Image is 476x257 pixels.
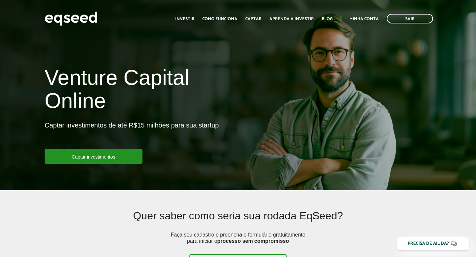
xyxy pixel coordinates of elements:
a: Como funciona [202,17,237,21]
a: Minha conta [349,17,379,21]
a: Sair [387,14,433,23]
a: Captar [245,17,261,21]
a: Blog [322,17,333,21]
a: Investir [175,17,194,21]
a: Captar investimentos [45,149,142,164]
p: Faça seu cadastro e preencha o formulário gratuitamente para iniciar o [169,232,307,254]
strong: processo sem compromisso [217,238,289,244]
h2: Quer saber como seria sua rodada EqSeed? [84,210,392,232]
h1: Venture Capital Online [45,66,233,116]
p: Captar investimentos de até R$15 milhões para sua startup [45,121,219,149]
a: Aprenda a investir [269,17,314,21]
img: EqSeed [45,10,98,27]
